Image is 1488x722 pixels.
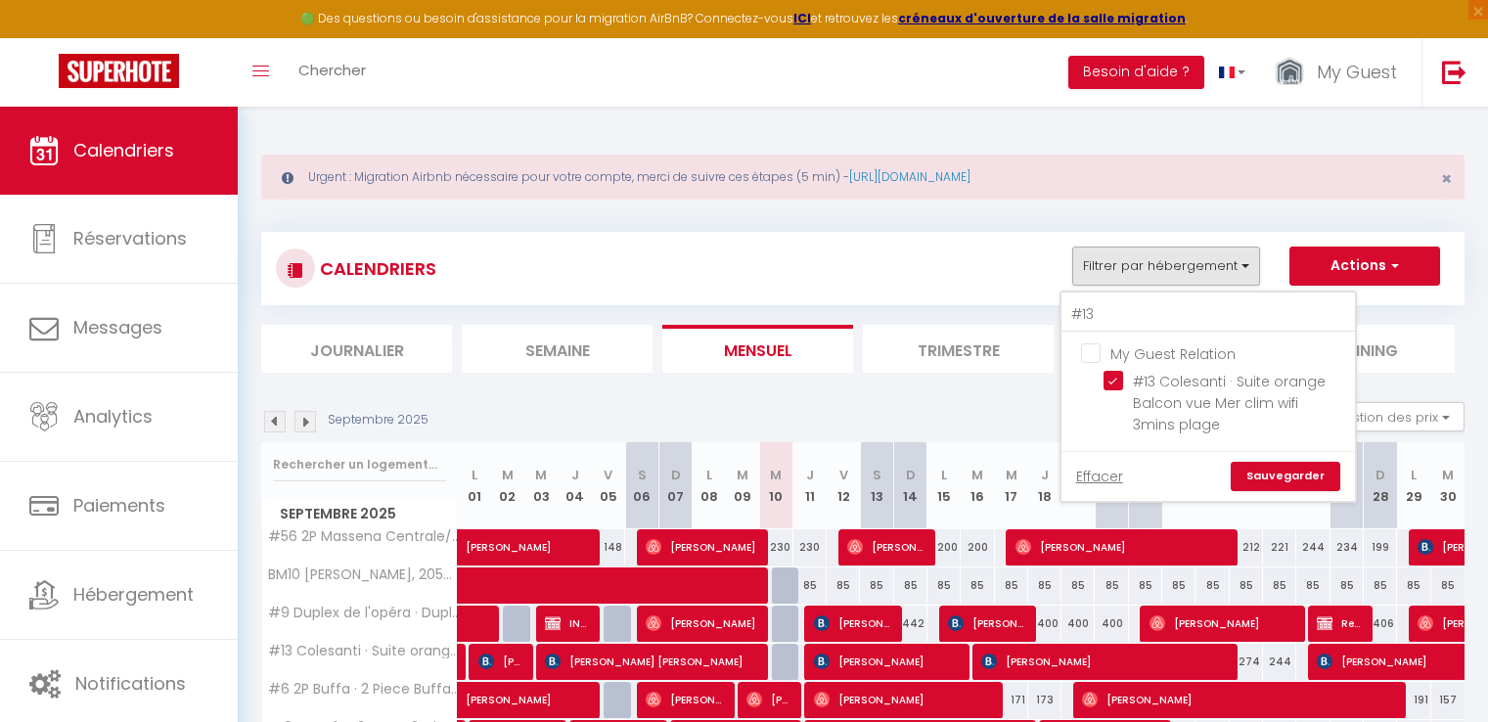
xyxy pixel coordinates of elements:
div: 244 [1296,529,1330,565]
abbr: V [604,466,612,484]
button: Besoin d'aide ? [1068,56,1204,89]
div: 200 [927,529,961,565]
span: [PERSON_NAME] [1082,681,1392,718]
span: Notifications [75,671,186,696]
li: Mensuel [662,325,853,373]
a: ICI [793,10,811,26]
span: [PERSON_NAME] [466,519,646,556]
div: 230 [759,529,792,565]
li: Trimestre [863,325,1054,373]
div: 157 [1431,682,1465,718]
div: 85 [1061,567,1095,604]
div: 212 [1230,529,1263,565]
abbr: M [1006,466,1017,484]
span: INTERVENTION [PERSON_NAME] + DESINFECTINO GIBBUMS SUR 2JRS X [545,605,589,642]
th: 28 [1364,442,1397,529]
a: Effacer [1076,466,1123,487]
span: [PERSON_NAME] [814,681,991,718]
th: 14 [894,442,927,529]
div: Filtrer par hébergement [1060,291,1357,503]
div: 85 [1162,567,1195,604]
button: Filtrer par hébergement [1072,247,1260,286]
div: 221 [1263,529,1296,565]
span: Reservation Proprietaire [1317,605,1361,642]
span: Messages [73,315,162,339]
span: [PERSON_NAME] [847,528,924,565]
div: 200 [961,529,994,565]
button: Close [1441,170,1452,188]
abbr: M [1442,466,1454,484]
div: 85 [1263,567,1296,604]
span: [PERSON_NAME] [948,605,1025,642]
div: 274 [1230,644,1263,680]
div: 85 [1195,567,1229,604]
span: #56 2P Massena Centrale/Proche Prom,[GEOGRAPHIC_DATA],AC&WIFI [265,529,461,544]
span: #9 Duplex de l'opéra · Duplex de l'Opéra, Vue Mer - Terrasse & AC [265,606,461,620]
div: 85 [995,567,1028,604]
th: 18 [1028,442,1061,529]
div: 400 [1028,606,1061,642]
th: 12 [827,442,860,529]
div: Urgent : Migration Airbnb nécessaire pour votre compte, merci de suivre ces étapes (5 min) - [261,155,1465,200]
div: 85 [1431,567,1465,604]
span: [PERSON_NAME] [646,528,756,565]
div: 85 [1296,567,1330,604]
a: [PERSON_NAME] [458,682,491,719]
input: Rechercher un logement... [1061,297,1355,333]
th: 04 [558,442,591,529]
div: 244 [1263,644,1296,680]
abbr: M [971,466,983,484]
div: 171 [995,682,1028,718]
div: 406 [1364,606,1397,642]
abbr: L [941,466,947,484]
th: 17 [995,442,1028,529]
th: 03 [524,442,558,529]
span: #6 2P Buffa · 2 Piece Buffa 2 min de la mer,centrale/Clim&Balcon [265,682,461,697]
div: 85 [927,567,961,604]
img: logout [1442,60,1466,84]
abbr: M [502,466,514,484]
button: Actions [1289,247,1440,286]
button: Gestion des prix [1319,402,1465,431]
span: Analytics [73,404,153,429]
th: 07 [658,442,692,529]
span: Réservations [73,226,187,250]
span: [PERSON_NAME] [478,643,522,680]
abbr: D [906,466,916,484]
span: [PERSON_NAME] [PERSON_NAME] [545,643,755,680]
th: 06 [625,442,658,529]
th: 09 [726,442,759,529]
li: Semaine [462,325,653,373]
span: #13 Colesanti · Suite orange Balcon vue Mer clim wifi 3mins plage [265,644,461,658]
abbr: J [1041,466,1049,484]
span: Calendriers [73,138,174,162]
th: 13 [860,442,893,529]
abbr: M [535,466,547,484]
span: Hébergement [73,582,194,607]
div: 85 [1364,567,1397,604]
span: [PERSON_NAME] Saad [814,605,891,642]
a: [PERSON_NAME] [458,529,491,566]
abbr: D [671,466,681,484]
a: créneaux d'ouverture de la salle migration [898,10,1186,26]
th: 08 [693,442,726,529]
th: 05 [592,442,625,529]
span: Paiements [73,493,165,518]
div: 85 [1129,567,1162,604]
th: 02 [491,442,524,529]
div: 234 [1330,529,1364,565]
span: [PERSON_NAME] [466,671,646,708]
div: 442 [894,606,927,642]
div: 85 [1028,567,1061,604]
th: 30 [1431,442,1465,529]
span: [PERSON_NAME] [746,681,790,718]
li: Planning [1264,325,1455,373]
th: 11 [793,442,827,529]
img: ... [1275,56,1304,90]
span: [PERSON_NAME] [646,605,756,642]
abbr: V [839,466,848,484]
abbr: D [1375,466,1385,484]
p: Septembre 2025 [328,411,428,429]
